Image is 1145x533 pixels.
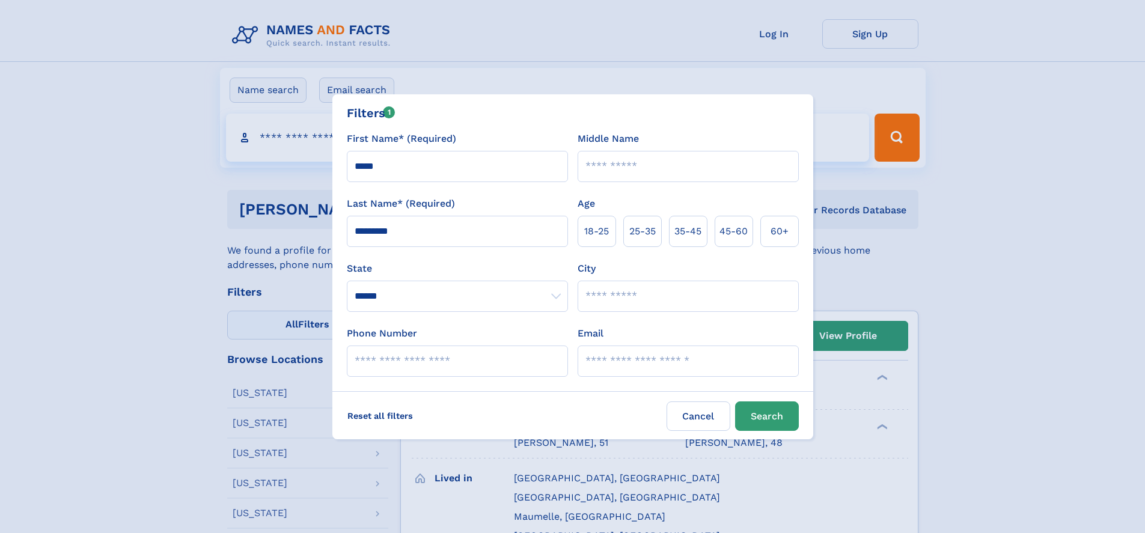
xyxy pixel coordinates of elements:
[735,401,799,431] button: Search
[347,326,417,341] label: Phone Number
[629,224,656,239] span: 25‑35
[719,224,748,239] span: 45‑60
[347,196,455,211] label: Last Name* (Required)
[674,224,701,239] span: 35‑45
[578,196,595,211] label: Age
[347,132,456,146] label: First Name* (Required)
[771,224,789,239] span: 60+
[584,224,609,239] span: 18‑25
[667,401,730,431] label: Cancel
[347,261,568,276] label: State
[340,401,421,430] label: Reset all filters
[347,104,395,122] div: Filters
[578,132,639,146] label: Middle Name
[578,261,596,276] label: City
[578,326,603,341] label: Email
